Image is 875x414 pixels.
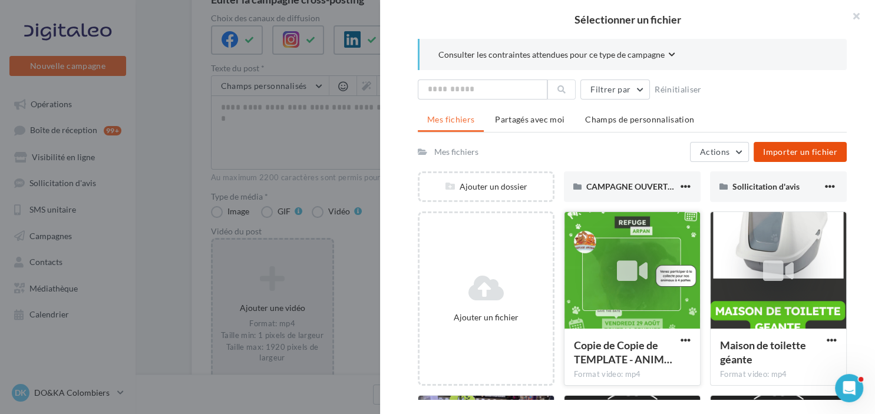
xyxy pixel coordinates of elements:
iframe: Intercom live chat [835,374,863,402]
span: Champs de personnalisation [585,114,694,124]
h2: Sélectionner un fichier [399,14,856,25]
span: Actions [700,147,729,157]
div: Format video: mp4 [574,369,691,380]
button: Importer un fichier [754,142,847,162]
span: Importer un fichier [763,147,837,157]
span: CAMPAGNE OUVERTURE [586,181,684,191]
button: Actions [690,142,749,162]
span: Partagés avec moi [495,114,564,124]
div: Ajouter un dossier [420,181,553,193]
button: Filtrer par [580,80,650,100]
span: Copie de Copie de TEMPLATE - ANIMATIONS [574,339,672,366]
span: Consulter les contraintes attendues pour ce type de campagne [438,49,665,61]
div: Ajouter un fichier [424,312,548,323]
span: Maison de toilette géante [720,339,806,366]
div: Mes fichiers [434,146,478,158]
span: Sollicitation d'avis [732,181,800,191]
button: Consulter les contraintes attendues pour ce type de campagne [438,48,675,63]
div: Format video: mp4 [720,369,837,380]
button: Réinitialiser [650,82,706,97]
span: Mes fichiers [427,114,474,124]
